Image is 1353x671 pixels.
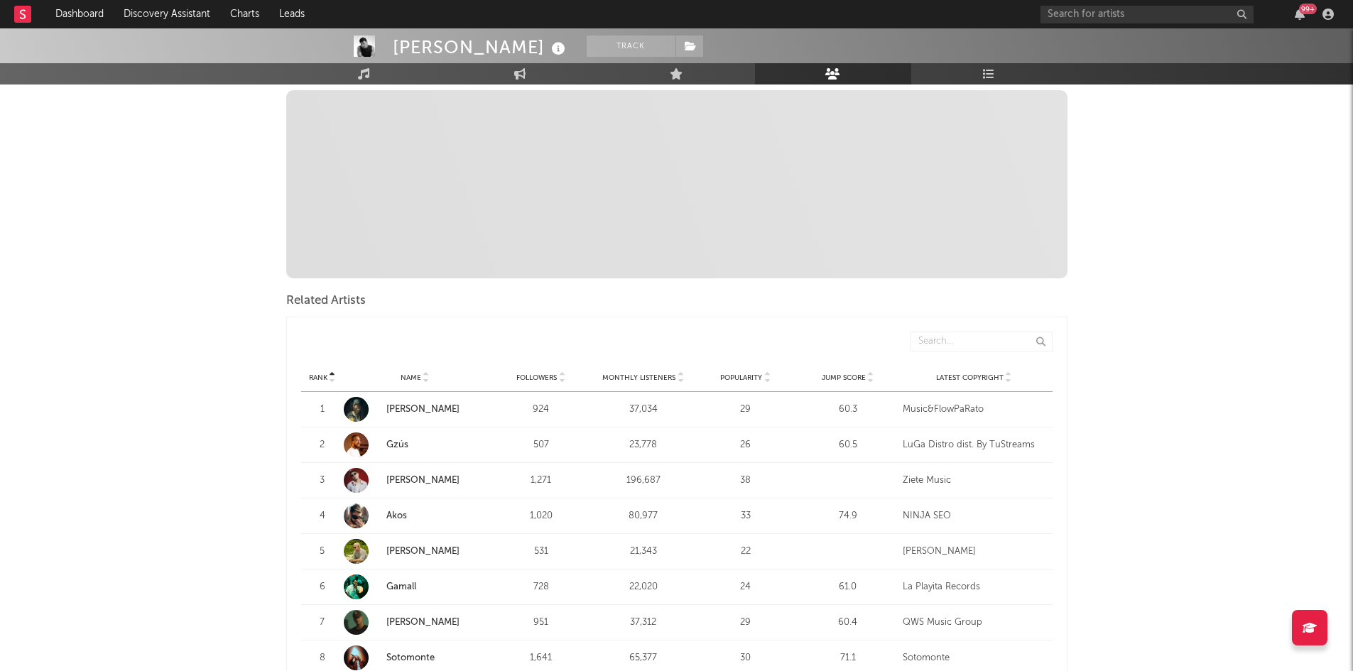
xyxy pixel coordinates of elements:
[596,580,691,594] div: 22,020
[800,580,896,594] div: 61.0
[587,36,675,57] button: Track
[344,574,487,599] a: Gamall
[344,468,487,493] a: [PERSON_NAME]
[698,438,793,452] div: 26
[903,403,1045,417] div: Music&FlowPaRato
[800,509,896,523] div: 74.9
[903,616,1045,630] div: QWS Music Group
[800,616,896,630] div: 60.4
[903,545,1045,559] div: [PERSON_NAME]
[596,545,691,559] div: 21,343
[698,616,793,630] div: 29
[602,373,675,382] span: Monthly Listeners
[494,545,589,559] div: 531
[494,403,589,417] div: 924
[494,616,589,630] div: 951
[596,474,691,488] div: 196,687
[698,474,793,488] div: 38
[800,403,896,417] div: 60.3
[386,618,460,627] a: [PERSON_NAME]
[494,580,589,594] div: 728
[344,610,487,635] a: [PERSON_NAME]
[308,651,337,665] div: 8
[494,474,589,488] div: 1,271
[344,432,487,457] a: Gzús
[386,476,460,485] a: [PERSON_NAME]
[903,438,1045,452] div: LuGa Distro dist. By TuStreams
[800,438,896,452] div: 60.5
[596,616,691,630] div: 37,312
[494,509,589,523] div: 1,020
[903,509,1045,523] div: NINJA SEO
[308,545,337,559] div: 5
[308,509,337,523] div: 4
[516,373,557,382] span: Followers
[936,373,1004,382] span: Latest Copyright
[698,580,793,594] div: 24
[386,547,460,556] a: [PERSON_NAME]
[386,582,416,591] a: Gamall
[596,509,691,523] div: 80,977
[386,440,408,449] a: Gzús
[698,651,793,665] div: 30
[1295,9,1305,20] button: 99+
[308,580,337,594] div: 6
[596,403,691,417] div: 37,034
[344,397,487,422] a: [PERSON_NAME]
[903,651,1045,665] div: Sotomonte
[720,373,762,382] span: Popularity
[800,651,896,665] div: 71.1
[344,645,487,670] a: Sotomonte
[386,653,435,662] a: Sotomonte
[386,405,460,414] a: [PERSON_NAME]
[903,474,1045,488] div: Ziete Music
[393,36,569,59] div: [PERSON_NAME]
[1299,4,1317,14] div: 99 +
[494,438,589,452] div: 507
[344,503,487,528] a: Akos
[309,373,327,382] span: Rank
[401,373,421,382] span: Name
[903,580,1045,594] div: La Playita Records
[286,293,366,310] span: Related Artists
[344,539,487,564] a: [PERSON_NAME]
[1040,6,1254,23] input: Search for artists
[822,373,866,382] span: Jump Score
[308,616,337,630] div: 7
[596,438,691,452] div: 23,778
[494,651,589,665] div: 1,641
[386,511,407,520] a: Akos
[698,545,793,559] div: 22
[911,332,1053,351] input: Search...
[698,403,793,417] div: 29
[308,403,337,417] div: 1
[308,438,337,452] div: 2
[308,474,337,488] div: 3
[698,509,793,523] div: 33
[596,651,691,665] div: 65,377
